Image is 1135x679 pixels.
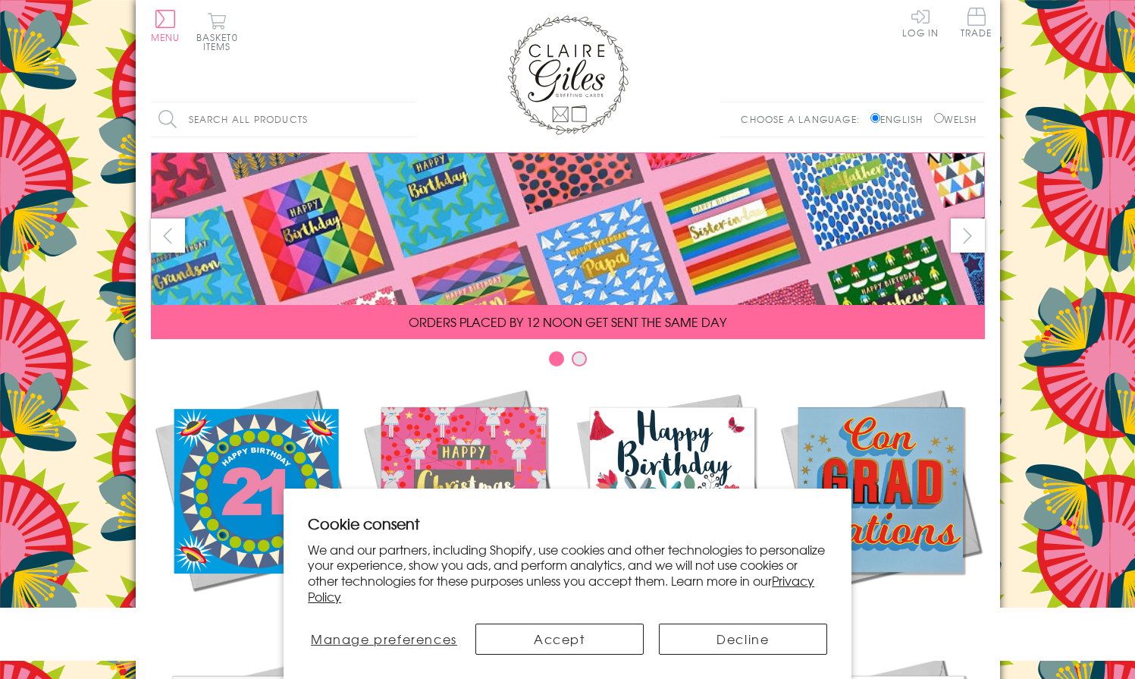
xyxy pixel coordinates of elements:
[308,571,814,605] a: Privacy Policy
[203,30,238,53] span: 0 items
[151,385,359,624] a: New Releases
[308,542,827,605] p: We and our partners, including Shopify, use cookies and other technologies to personalize your ex...
[934,113,944,123] input: Welsh
[902,8,939,37] a: Log In
[308,513,827,534] h2: Cookie consent
[409,313,726,331] span: ORDERS PLACED BY 12 NOON GET SENT THE SAME DAY
[659,624,827,655] button: Decline
[961,8,992,37] span: Trade
[151,351,985,374] div: Carousel Pagination
[151,102,416,137] input: Search all products
[572,351,587,366] button: Carousel Page 2
[568,385,776,624] a: Birthdays
[934,112,977,126] label: Welsh
[842,605,920,624] span: Academic
[196,12,238,51] button: Basket0 items
[475,624,644,655] button: Accept
[401,102,416,137] input: Search
[205,605,304,624] span: New Releases
[961,8,992,40] a: Trade
[870,112,930,126] label: English
[311,630,457,648] span: Manage preferences
[870,113,880,123] input: English
[151,30,180,44] span: Menu
[507,15,629,135] img: Claire Giles Greetings Cards
[359,385,568,624] a: Christmas
[549,351,564,366] button: Carousel Page 1 (Current Slide)
[776,385,985,624] a: Academic
[151,10,180,42] button: Menu
[308,624,459,655] button: Manage preferences
[151,218,185,253] button: prev
[741,112,867,126] p: Choose a language:
[951,218,985,253] button: next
